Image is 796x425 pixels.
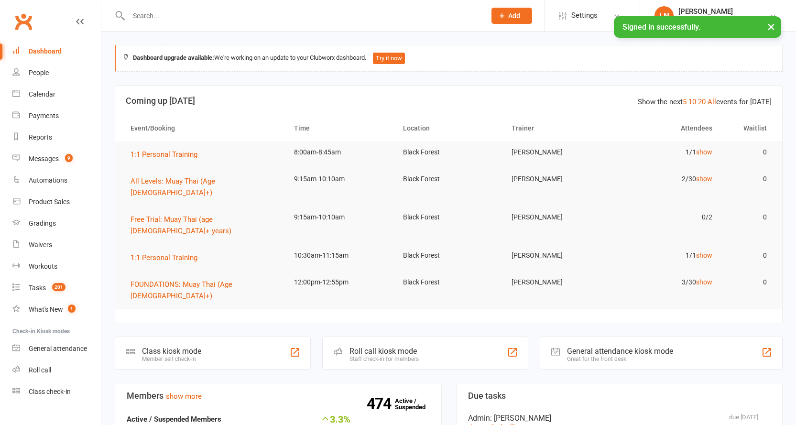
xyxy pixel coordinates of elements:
[721,168,775,190] td: 0
[126,9,479,22] input: Search...
[708,98,716,106] a: All
[612,206,721,229] td: 0/2
[131,214,277,237] button: Free Trial: Muay Thai (age [DEMOGRAPHIC_DATA]+ years)
[12,170,101,191] a: Automations
[29,176,67,184] div: Automations
[12,105,101,127] a: Payments
[696,148,712,156] a: show
[468,414,771,423] div: Admin
[131,175,277,198] button: All Levels: Muay Thai (Age [DEMOGRAPHIC_DATA]+)
[12,148,101,170] a: Messages 9
[654,6,674,25] div: LN
[567,347,673,356] div: General attendance kiosk mode
[503,206,612,229] td: [PERSON_NAME]
[721,271,775,294] td: 0
[508,12,520,20] span: Add
[12,191,101,213] a: Product Sales
[29,90,55,98] div: Calendar
[122,116,285,141] th: Event/Booking
[131,252,204,263] button: 1:1 Personal Training
[721,206,775,229] td: 0
[490,414,551,423] span: : [PERSON_NAME]
[373,53,405,64] button: Try it now
[683,98,687,106] a: 5
[166,392,202,401] a: show more
[285,244,394,267] td: 10:30am-11:15am
[491,8,532,24] button: Add
[29,133,52,141] div: Reports
[12,84,101,105] a: Calendar
[696,175,712,183] a: show
[29,112,59,120] div: Payments
[29,241,52,249] div: Waivers
[142,356,201,362] div: Member self check-in
[29,388,71,395] div: Class check-in
[721,141,775,163] td: 0
[131,215,231,235] span: Free Trial: Muay Thai (age [DEMOGRAPHIC_DATA]+ years)
[394,116,503,141] th: Location
[285,141,394,163] td: 8:00am-8:45am
[133,54,214,61] strong: Dashboard upgrade available:
[612,271,721,294] td: 3/30
[29,345,87,352] div: General attendance
[29,284,46,292] div: Tasks
[688,98,696,106] a: 10
[503,271,612,294] td: [PERSON_NAME]
[567,356,673,362] div: Great for the front desk
[503,116,612,141] th: Trainer
[115,45,783,72] div: We're working on an update to your Clubworx dashboard.
[315,414,350,424] div: 3.3%
[131,177,215,197] span: All Levels: Muay Thai (Age [DEMOGRAPHIC_DATA]+)
[503,244,612,267] td: [PERSON_NAME]
[127,415,221,424] strong: Active / Suspended Members
[12,381,101,403] a: Class kiosk mode
[503,141,612,163] td: [PERSON_NAME]
[11,10,35,33] a: Clubworx
[12,277,101,299] a: Tasks 201
[367,396,395,411] strong: 474
[12,127,101,148] a: Reports
[12,62,101,84] a: People
[12,234,101,256] a: Waivers
[622,22,700,32] span: Signed in successfully.
[29,262,57,270] div: Workouts
[349,356,419,362] div: Staff check-in for members
[12,41,101,62] a: Dashboard
[12,360,101,381] a: Roll call
[131,280,232,300] span: FOUNDATIONS: Muay Thai (Age [DEMOGRAPHIC_DATA]+)
[29,198,70,206] div: Product Sales
[12,338,101,360] a: General attendance kiosk mode
[394,244,503,267] td: Black Forest
[612,141,721,163] td: 1/1
[721,244,775,267] td: 0
[394,141,503,163] td: Black Forest
[394,206,503,229] td: Black Forest
[29,155,59,163] div: Messages
[394,271,503,294] td: Black Forest
[52,283,65,291] span: 201
[571,5,598,26] span: Settings
[29,69,49,76] div: People
[131,150,197,159] span: 1:1 Personal Training
[285,271,394,294] td: 12:00pm-12:55pm
[29,219,56,227] div: Gradings
[468,391,771,401] h3: Due tasks
[131,253,197,262] span: 1:1 Personal Training
[285,116,394,141] th: Time
[698,98,706,106] a: 20
[678,7,769,16] div: [PERSON_NAME]
[612,116,721,141] th: Attendees
[696,278,712,286] a: show
[12,213,101,234] a: Gradings
[29,305,63,313] div: What's New
[29,47,62,55] div: Dashboard
[285,206,394,229] td: 9:15am-10:10am
[721,116,775,141] th: Waitlist
[394,168,503,190] td: Black Forest
[131,279,277,302] button: FOUNDATIONS: Muay Thai (Age [DEMOGRAPHIC_DATA]+)
[65,154,73,162] span: 9
[285,168,394,190] td: 9:15am-10:10am
[612,244,721,267] td: 1/1
[349,347,419,356] div: Roll call kiosk mode
[395,391,437,417] a: 474Active / Suspended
